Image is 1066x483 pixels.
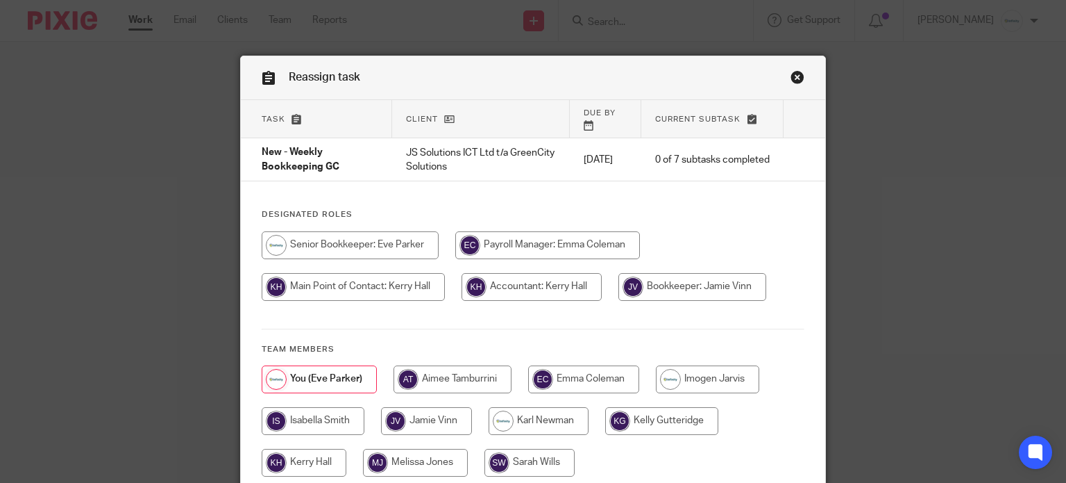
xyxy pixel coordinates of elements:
p: JS Solutions ICT Ltd t/a GreenCity Solutions [406,146,556,174]
h4: Team members [262,344,805,355]
span: Current subtask [655,115,741,123]
a: Close this dialog window [790,70,804,89]
span: Client [406,115,438,123]
p: [DATE] [584,153,628,167]
span: Reassign task [289,72,360,83]
td: 0 of 7 subtasks completed [641,138,784,181]
span: Due by [584,109,616,117]
h4: Designated Roles [262,209,805,220]
span: New - Weekly Bookkeeping GC [262,148,339,172]
span: Task [262,115,285,123]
